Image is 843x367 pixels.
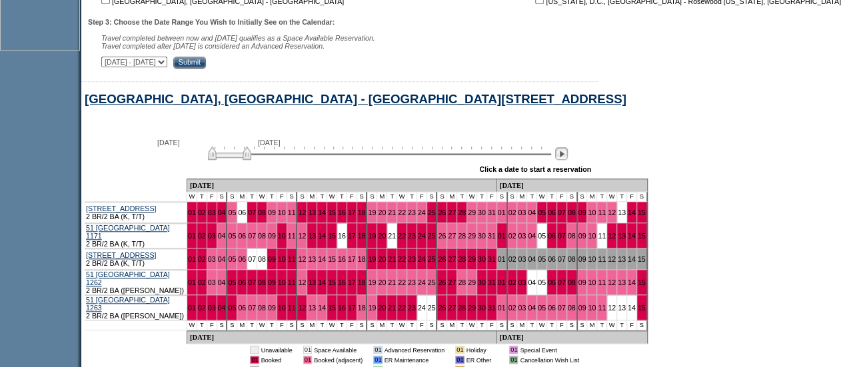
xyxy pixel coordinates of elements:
[85,295,187,320] td: 2 BR/2 BA ([PERSON_NAME])
[638,278,646,286] a: 15
[228,255,236,263] a: 05
[558,255,566,263] a: 07
[86,224,170,240] a: 51 [GEOGRAPHIC_DATA] 1171
[527,192,537,202] td: T
[238,232,246,240] a: 06
[85,248,187,270] td: 2 BR/2 BA (K, T/T)
[568,278,576,286] a: 08
[537,192,547,202] td: W
[387,192,397,202] td: T
[588,304,596,312] a: 10
[508,255,516,263] a: 02
[598,255,606,263] a: 11
[348,208,356,216] a: 17
[478,304,486,312] a: 30
[617,192,627,202] td: T
[278,255,286,263] a: 10
[638,304,646,312] a: 15
[538,232,546,240] a: 05
[438,255,446,263] a: 26
[318,208,326,216] a: 14
[208,278,216,286] a: 03
[478,278,486,286] a: 30
[548,208,556,216] a: 06
[288,304,296,312] a: 11
[85,223,187,248] td: 2 BR/2 BA (K, T/T)
[228,304,236,312] a: 05
[318,278,326,286] a: 14
[217,192,228,202] td: S
[418,232,426,240] a: 24
[318,232,326,240] a: 14
[448,232,456,240] a: 27
[398,208,406,216] a: 22
[198,208,206,216] a: 02
[298,255,306,263] a: 12
[498,255,506,263] a: 01
[278,208,286,216] a: 10
[358,232,366,240] a: 18
[388,208,396,216] a: 21
[468,278,476,286] a: 29
[208,304,216,312] a: 03
[588,278,596,286] a: 10
[188,232,196,240] a: 01
[488,232,496,240] a: 31
[287,192,298,202] td: S
[378,232,386,240] a: 20
[618,304,626,312] a: 13
[488,278,496,286] a: 31
[427,192,438,202] td: S
[338,255,346,263] a: 16
[447,192,457,202] td: M
[388,304,396,312] a: 21
[428,255,436,263] a: 25
[498,232,506,240] a: 01
[528,208,536,216] a: 04
[568,304,576,312] a: 08
[607,192,617,202] td: W
[328,208,336,216] a: 15
[468,255,476,263] a: 29
[508,304,516,312] a: 02
[188,304,196,312] a: 01
[348,304,356,312] a: 17
[377,192,387,202] td: M
[558,232,566,240] a: 07
[368,232,376,240] a: 19
[618,278,626,286] a: 13
[368,255,376,263] a: 19
[358,208,366,216] a: 18
[418,278,426,286] a: 24
[478,232,486,240] a: 30
[538,208,546,216] a: 05
[408,304,416,312] a: 23
[397,192,407,202] td: W
[398,232,406,240] a: 22
[478,255,486,263] a: 30
[508,192,518,202] td: S
[437,192,447,202] td: S
[308,278,316,286] a: 13
[238,304,246,312] a: 06
[628,255,636,263] a: 14
[498,278,506,286] a: 01
[518,278,526,286] a: 03
[328,232,336,240] a: 15
[378,304,386,312] a: 20
[288,278,296,286] a: 11
[187,179,497,192] td: [DATE]
[358,278,366,286] a: 18
[277,192,287,202] td: F
[188,255,196,263] a: 01
[417,192,427,202] td: F
[508,232,516,240] a: 02
[428,278,436,286] a: 25
[101,34,375,42] span: Travel completed between now and [DATE] qualifies as a Space Available Reservation.
[548,278,556,286] a: 06
[458,255,466,263] a: 28
[479,165,591,173] div: Click a date to start a reservation
[628,278,636,286] a: 14
[508,278,516,286] a: 02
[418,304,426,312] a: 24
